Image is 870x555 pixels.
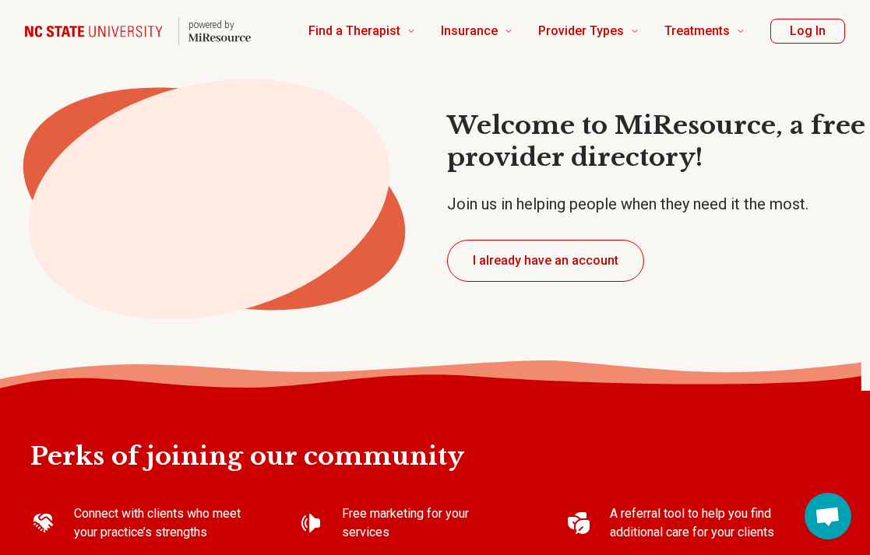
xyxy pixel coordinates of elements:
[447,110,870,174] h1: Welcome to MiResource, a free provider directory!
[441,20,498,42] span: Insurance
[308,20,400,42] span: Find a Therapist
[805,493,851,539] a: Open chat
[610,504,784,542] p: A referral tool to help you find additional care for your clients
[664,20,730,42] span: Treatments
[30,391,840,473] h2: Perks of joining our community
[770,19,845,44] button: Log In
[538,20,624,42] span: Provider Types
[342,504,516,542] p: Free marketing for your services
[25,6,251,56] a: Home page
[447,240,644,282] button: I already have an account
[188,19,251,31] p: powered by
[447,193,870,215] p: Join us in helping people when they need it the most.
[74,504,248,542] p: Connect with clients who meet your practice’s strengths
